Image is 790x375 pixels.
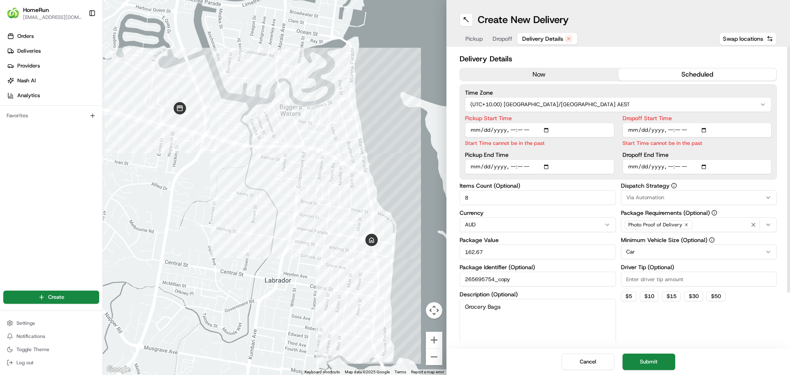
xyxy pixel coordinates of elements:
input: Enter package value [460,245,616,259]
label: Dropoff End Time [623,152,772,158]
span: Deliveries [17,47,41,55]
p: Start Time cannot be in the past [465,139,614,147]
span: Log out [16,359,33,366]
button: Swap locations [719,32,777,45]
a: Deliveries [3,44,102,58]
img: HomeRun [7,7,20,20]
button: now [460,68,618,81]
span: Create [48,293,64,301]
p: Welcome 👋 [8,33,150,46]
span: Dropoff [493,35,512,43]
h1: Create New Delivery [478,13,569,26]
label: Currency [460,210,616,216]
button: Photo Proof of Delivery [621,217,777,232]
button: Create [3,291,99,304]
span: Photo Proof of Delivery [628,221,682,228]
a: Providers [3,59,102,72]
div: We're available if you need us! [28,87,104,93]
button: HomeRun [23,6,49,14]
a: 💻API Documentation [66,116,135,131]
img: Nash [8,8,25,25]
a: Open this area in Google Maps (opens a new window) [105,364,132,375]
button: $5 [621,291,637,301]
img: 1736555255976-a54dd68f-1ca7-489b-9aae-adbdc363a1c4 [8,79,23,93]
label: Package Requirements (Optional) [621,210,777,216]
label: Pickup End Time [465,152,614,158]
input: Enter number of items [460,190,616,205]
a: Powered byPylon [58,139,100,146]
button: Keyboard shortcuts [304,369,340,375]
button: $50 [706,291,725,301]
button: $30 [684,291,703,301]
span: Orders [17,33,34,40]
p: Start Time cannot be in the past [623,139,772,147]
label: Description (Optional) [460,291,616,297]
h2: Delivery Details [460,53,777,65]
label: Pickup Start Time [465,115,614,121]
span: Nash AI [17,77,36,84]
textarea: Grocery Bags [460,299,616,345]
div: Start new chat [28,79,135,87]
label: Time Zone [465,90,771,95]
span: Pickup [465,35,483,43]
label: Package Value [460,237,616,243]
a: Report a map error [411,370,444,374]
button: Package Requirements (Optional) [711,210,717,216]
span: Analytics [17,92,40,99]
a: Terms (opens in new tab) [395,370,406,374]
label: Items Count (Optional) [460,183,616,189]
span: Settings [16,320,35,326]
a: Orders [3,30,102,43]
span: Providers [17,62,40,70]
button: Toggle Theme [3,344,99,355]
button: Map camera controls [426,302,442,319]
span: Swap locations [723,35,763,43]
input: Clear [21,53,136,62]
input: Enter driver tip amount [621,272,777,286]
label: Package Identifier (Optional) [460,264,616,270]
button: Submit [623,354,675,370]
span: Map data ©2025 Google [345,370,390,374]
span: Notifications [16,333,45,340]
a: 📗Knowledge Base [5,116,66,131]
button: scheduled [618,68,777,81]
button: Log out [3,357,99,368]
div: 📗 [8,120,15,127]
span: Via Automation [626,194,664,201]
button: Settings [3,317,99,329]
button: HomeRunHomeRun[EMAIL_ADDRESS][DOMAIN_NAME] [3,3,85,23]
div: 💻 [70,120,76,127]
span: Delivery Details [522,35,563,43]
div: Favorites [3,109,99,122]
input: Enter package identifier [460,272,616,286]
span: Pylon [82,140,100,146]
span: Toggle Theme [16,346,49,353]
button: Via Automation [621,190,777,205]
button: Start new chat [140,81,150,91]
button: Zoom in [426,332,442,348]
a: Analytics [3,89,102,102]
button: Dispatch Strategy [671,183,677,189]
a: Nash AI [3,74,102,87]
label: Dropoff Start Time [623,115,772,121]
button: $10 [640,291,659,301]
span: API Documentation [78,119,132,128]
label: Dispatch Strategy [621,183,777,189]
label: Driver Tip (Optional) [621,264,777,270]
label: Minimum Vehicle Size (Optional) [621,237,777,243]
button: Zoom out [426,349,442,365]
button: $15 [662,291,681,301]
img: Google [105,364,132,375]
button: Minimum Vehicle Size (Optional) [709,237,715,243]
button: Notifications [3,331,99,342]
span: Knowledge Base [16,119,63,128]
button: Cancel [562,354,614,370]
button: [EMAIL_ADDRESS][DOMAIN_NAME] [23,14,82,21]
